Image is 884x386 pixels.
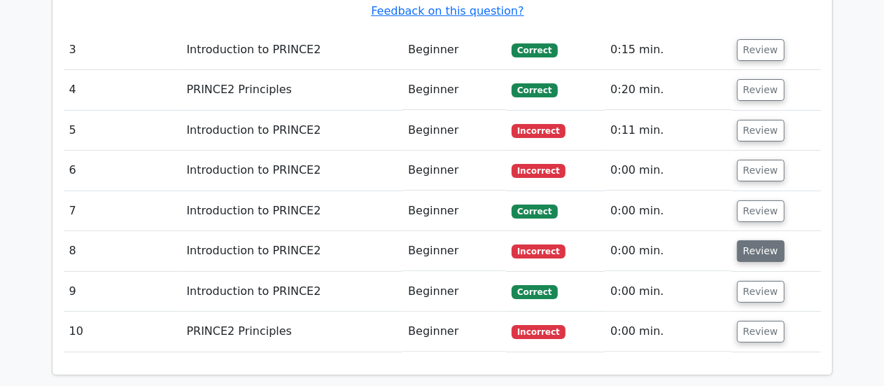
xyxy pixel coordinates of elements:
td: Beginner [402,111,506,151]
td: PRINCE2 Principles [181,70,402,110]
td: Introduction to PRINCE2 [181,191,402,231]
td: 6 [64,151,181,191]
button: Review [737,321,785,343]
td: Beginner [402,272,506,312]
td: 8 [64,231,181,271]
button: Review [737,240,785,262]
button: Review [737,200,785,222]
span: Incorrect [512,244,566,259]
td: 0:15 min. [605,30,731,70]
span: Incorrect [512,325,566,339]
span: Correct [512,83,557,97]
td: 0:00 min. [605,231,731,271]
button: Review [737,120,785,142]
td: Introduction to PRINCE2 [181,30,402,70]
td: 0:00 min. [605,312,731,352]
td: Beginner [402,151,506,191]
td: 4 [64,70,181,110]
td: 7 [64,191,181,231]
span: Correct [512,43,557,57]
td: Introduction to PRINCE2 [181,111,402,151]
button: Review [737,39,785,61]
a: Feedback on this question? [371,4,524,18]
button: Review [737,281,785,303]
td: 10 [64,312,181,352]
td: Beginner [402,231,506,271]
td: Introduction to PRINCE2 [181,151,402,191]
td: 3 [64,30,181,70]
td: 0:00 min. [605,191,731,231]
td: 0:11 min. [605,111,731,151]
button: Review [737,160,785,181]
span: Correct [512,285,557,299]
span: Incorrect [512,164,566,178]
td: 0:00 min. [605,151,731,191]
td: 0:20 min. [605,70,731,110]
td: Introduction to PRINCE2 [181,231,402,271]
td: Introduction to PRINCE2 [181,272,402,312]
td: PRINCE2 Principles [181,312,402,352]
td: Beginner [402,30,506,70]
td: Beginner [402,191,506,231]
span: Correct [512,205,557,219]
td: Beginner [402,312,506,352]
span: Incorrect [512,124,566,138]
td: 5 [64,111,181,151]
td: Beginner [402,70,506,110]
td: 9 [64,272,181,312]
button: Review [737,79,785,101]
td: 0:00 min. [605,272,731,312]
